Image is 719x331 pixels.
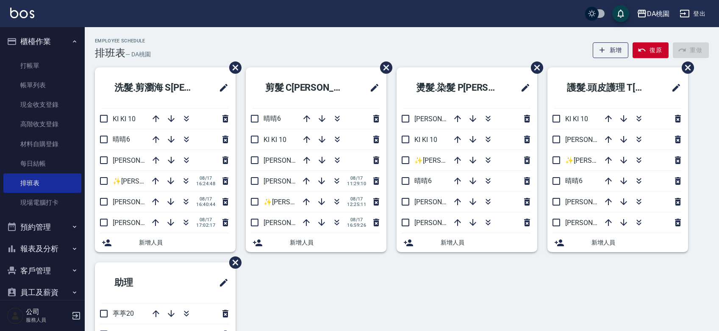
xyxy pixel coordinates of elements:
[264,136,286,144] span: KI KI 10
[264,198,391,206] span: ✨[PERSON_NAME][PERSON_NAME] ✨16
[264,114,281,122] span: 晴晴6
[347,223,366,228] span: 16:59:26
[113,156,167,164] span: [PERSON_NAME]5
[7,307,24,324] img: Person
[196,181,215,186] span: 16:24:48
[3,75,81,95] a: 帳單列表
[113,309,134,317] span: 葶葶20
[95,38,151,44] h2: Employee Schedule
[3,95,81,114] a: 現金收支登錄
[397,233,537,252] div: 新增人員
[675,55,695,80] span: 刪除班表
[196,223,215,228] span: 17:02:17
[347,202,366,207] span: 12:25:11
[414,177,432,185] span: 晴晴6
[414,156,542,164] span: ✨[PERSON_NAME][PERSON_NAME] ✨16
[113,115,136,123] span: KI KI 10
[403,72,509,103] h2: 燙髮.染髮 P[PERSON_NAME]
[125,50,151,59] h6: — DA桃園
[441,238,530,247] span: 新增人員
[26,316,69,324] p: 服務人員
[612,5,629,22] button: save
[633,5,673,22] button: DA桃園
[3,56,81,75] a: 打帳單
[3,154,81,173] a: 每日結帳
[414,136,437,144] span: KI KI 10
[593,42,629,58] button: 新增
[3,238,81,260] button: 報表及分析
[3,281,81,303] button: 員工及薪資
[565,219,620,227] span: [PERSON_NAME]5
[26,308,69,316] h5: 公司
[95,233,236,252] div: 新增人員
[647,8,669,19] div: DA桃園
[633,42,669,58] button: 復原
[3,193,81,212] a: 現場電腦打卡
[214,78,229,98] span: 修改班表的標題
[565,115,588,123] span: KI KI 10
[347,181,366,186] span: 11:29:10
[264,219,318,227] span: [PERSON_NAME]8
[113,177,241,185] span: ✨[PERSON_NAME][PERSON_NAME] ✨16
[414,115,469,123] span: [PERSON_NAME]8
[565,177,583,185] span: 晴晴6
[3,216,81,238] button: 預約管理
[246,233,386,252] div: 新增人員
[347,196,366,202] span: 08/17
[515,78,530,98] span: 修改班表的標題
[223,55,243,80] span: 刪除班表
[565,156,693,164] span: ✨[PERSON_NAME][PERSON_NAME] ✨16
[253,72,358,103] h2: 剪髮 C[PERSON_NAME]
[554,72,660,103] h2: 護髮.頭皮護理 T[PERSON_NAME]
[591,238,681,247] span: 新增人員
[223,250,243,275] span: 刪除班表
[10,8,34,18] img: Logo
[196,175,215,181] span: 08/17
[347,175,366,181] span: 08/17
[95,47,125,59] h3: 排班表
[214,273,229,293] span: 修改班表的標題
[3,134,81,154] a: 材料自購登錄
[374,55,394,80] span: 刪除班表
[113,135,130,143] span: 晴晴6
[139,238,229,247] span: 新增人員
[414,198,469,206] span: [PERSON_NAME]3
[102,267,180,298] h2: 助理
[196,202,215,207] span: 16:40:44
[347,217,366,223] span: 08/17
[196,196,215,202] span: 08/17
[666,78,681,98] span: 修改班表的標題
[3,173,81,193] a: 排班表
[264,156,318,164] span: [PERSON_NAME]5
[565,198,620,206] span: [PERSON_NAME]8
[3,260,81,282] button: 客戶管理
[3,114,81,134] a: 高階收支登錄
[414,219,469,227] span: [PERSON_NAME]5
[364,78,380,98] span: 修改班表的標題
[676,6,709,22] button: 登出
[547,233,688,252] div: 新增人員
[113,219,167,227] span: [PERSON_NAME]8
[525,55,544,80] span: 刪除班表
[113,198,167,206] span: [PERSON_NAME]3
[196,217,215,223] span: 08/17
[264,177,318,185] span: [PERSON_NAME]3
[102,72,208,103] h2: 洗髮.剪瀏海 S[PERSON_NAME]
[3,31,81,53] button: 櫃檯作業
[290,238,380,247] span: 新增人員
[565,136,620,144] span: [PERSON_NAME]3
